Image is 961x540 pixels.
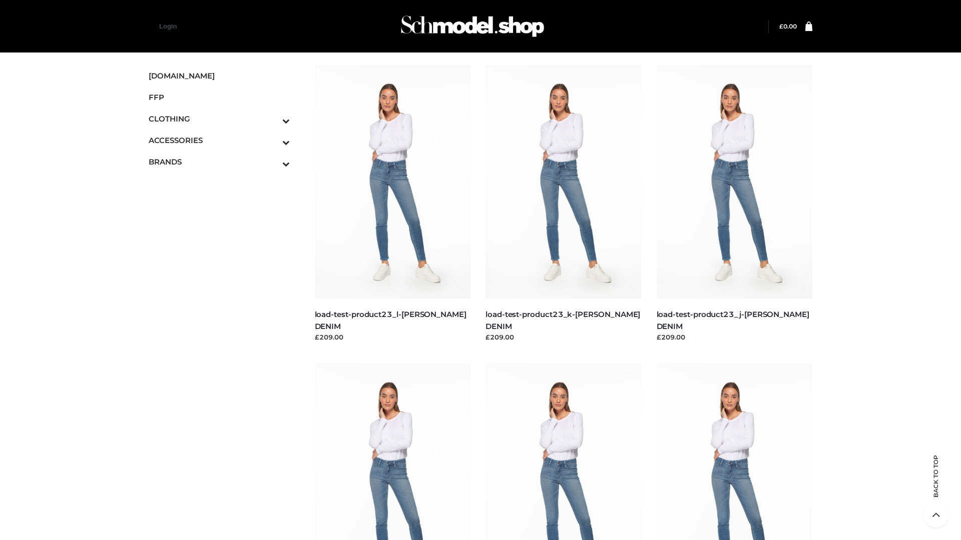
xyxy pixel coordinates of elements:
[255,151,290,172] button: Toggle Submenu
[149,113,290,124] span: CLOTHING
[315,309,466,330] a: load-test-product23_l-[PERSON_NAME] DENIM
[159,22,177,30] a: Login
[149,65,290,86] a: [DOMAIN_NAME]
[149,129,290,151] a: ACCESSORIESToggle Submenu
[255,108,290,129] button: Toggle Submenu
[657,309,809,330] a: load-test-product23_j-[PERSON_NAME] DENIM
[779,22,797,30] a: £0.00
[923,472,948,497] span: Back to top
[657,332,813,342] div: £209.00
[149,151,290,172] a: BRANDSToggle Submenu
[149,86,290,108] a: FFP
[397,6,548,46] img: Schmodel Admin 964
[255,129,290,151] button: Toggle Submenu
[315,332,471,342] div: £209.00
[779,22,783,30] span: £
[149,108,290,129] a: CLOTHINGToggle Submenu
[486,332,642,342] div: £209.00
[149,134,290,146] span: ACCESSORIES
[779,22,797,30] bdi: 0.00
[486,309,640,330] a: load-test-product23_k-[PERSON_NAME] DENIM
[149,70,290,81] span: [DOMAIN_NAME]
[149,91,290,103] span: FFP
[149,156,290,167] span: BRANDS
